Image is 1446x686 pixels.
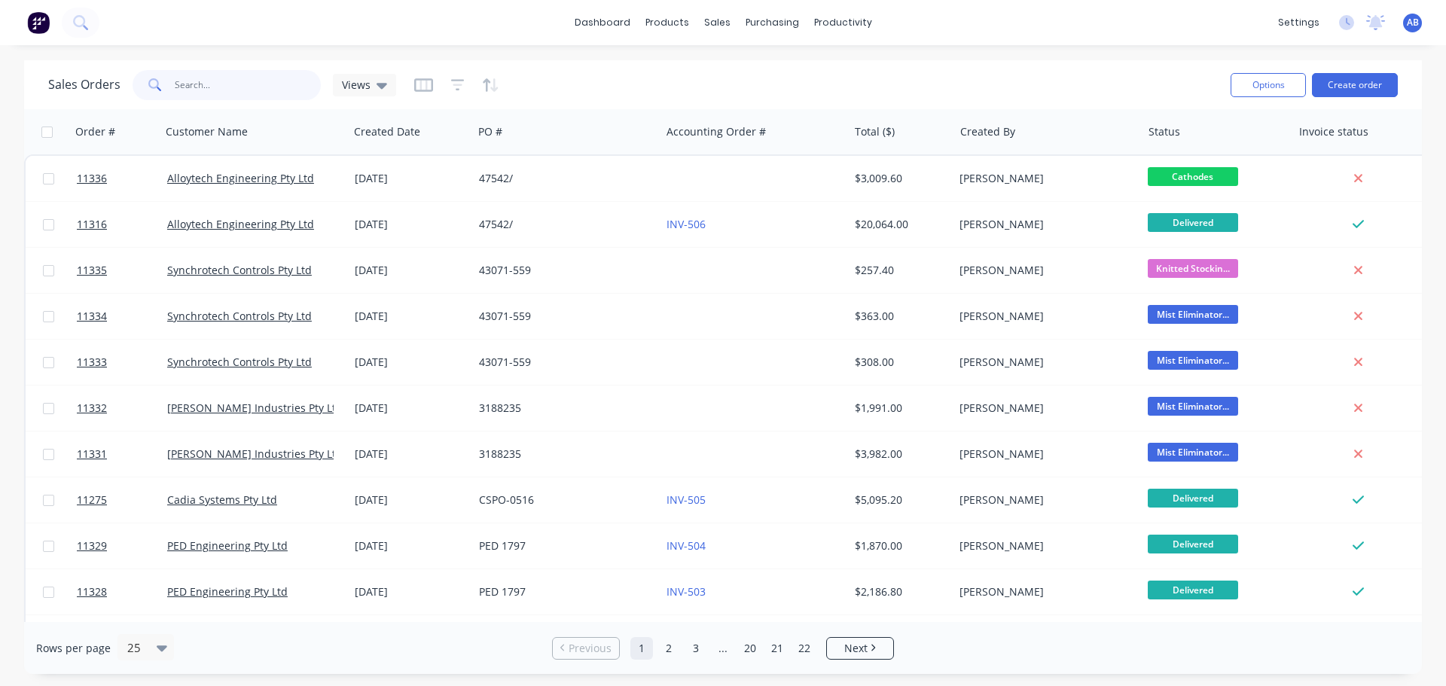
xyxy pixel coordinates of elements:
[77,523,167,569] a: 11329
[77,447,107,462] span: 11331
[478,124,502,139] div: PO #
[479,309,646,324] div: 43071-559
[354,124,420,139] div: Created Date
[77,294,167,339] a: 11334
[167,401,343,415] a: [PERSON_NAME] Industries Pty Ltd
[855,309,943,324] div: $363.00
[855,401,943,416] div: $1,991.00
[479,217,646,232] div: 47542/
[355,401,467,416] div: [DATE]
[342,77,371,93] span: Views
[1148,489,1238,508] span: Delivered
[1148,259,1238,278] span: Knitted Stockin...
[855,217,943,232] div: $20,064.00
[77,309,107,324] span: 11334
[667,124,766,139] div: Accounting Order #
[48,78,120,92] h1: Sales Orders
[739,637,761,660] a: Page 20
[667,492,706,507] a: INV-505
[167,538,288,553] a: PED Engineering Pty Ltd
[766,637,789,660] a: Page 21
[355,584,467,599] div: [DATE]
[27,11,50,34] img: Factory
[479,401,646,416] div: 3188235
[553,641,619,656] a: Previous page
[167,447,343,461] a: [PERSON_NAME] Industries Pty Ltd
[855,355,943,370] div: $308.00
[77,401,107,416] span: 11332
[855,538,943,553] div: $1,870.00
[167,309,312,323] a: Synchrotech Controls Pty Ltd
[36,641,111,656] span: Rows per page
[77,584,107,599] span: 11328
[959,584,1127,599] div: [PERSON_NAME]
[355,538,467,553] div: [DATE]
[827,641,893,656] a: Next page
[630,637,653,660] a: Page 1 is your current page
[77,569,167,614] a: 11328
[77,202,167,247] a: 11316
[712,637,734,660] a: Jump forward
[77,355,107,370] span: 11333
[959,217,1127,232] div: [PERSON_NAME]
[355,447,467,462] div: [DATE]
[77,171,107,186] span: 11336
[1148,535,1238,553] span: Delivered
[355,355,467,370] div: [DATE]
[1148,443,1238,462] span: Mist Eliminator...
[479,171,646,186] div: 47542/
[855,447,943,462] div: $3,982.00
[479,538,646,553] div: PED 1797
[959,401,1127,416] div: [PERSON_NAME]
[479,355,646,370] div: 43071-559
[77,492,107,508] span: 11275
[1299,124,1368,139] div: Invoice status
[793,637,816,660] a: Page 22
[479,447,646,462] div: 3188235
[77,615,167,660] a: 11330
[77,217,107,232] span: 11316
[77,156,167,201] a: 11336
[1407,16,1419,29] span: AB
[807,11,880,34] div: productivity
[479,584,646,599] div: PED 1797
[959,447,1127,462] div: [PERSON_NAME]
[77,477,167,523] a: 11275
[77,431,167,477] a: 11331
[167,263,312,277] a: Synchrotech Controls Pty Ltd
[855,492,943,508] div: $5,095.20
[546,637,900,660] ul: Pagination
[167,355,312,369] a: Synchrotech Controls Pty Ltd
[959,538,1127,553] div: [PERSON_NAME]
[77,386,167,431] a: 11332
[959,171,1127,186] div: [PERSON_NAME]
[77,248,167,293] a: 11335
[355,217,467,232] div: [DATE]
[959,492,1127,508] div: [PERSON_NAME]
[77,538,107,553] span: 11329
[77,263,107,278] span: 11335
[1271,11,1327,34] div: settings
[1148,351,1238,370] span: Mist Eliminator...
[167,217,314,231] a: Alloytech Engineering Pty Ltd
[667,538,706,553] a: INV-504
[1148,305,1238,324] span: Mist Eliminator...
[1148,213,1238,232] span: Delivered
[855,263,943,278] div: $257.40
[1148,581,1238,599] span: Delivered
[697,11,738,34] div: sales
[167,171,314,185] a: Alloytech Engineering Pty Ltd
[75,124,115,139] div: Order #
[960,124,1015,139] div: Created By
[959,355,1127,370] div: [PERSON_NAME]
[667,584,706,599] a: INV-503
[855,584,943,599] div: $2,186.80
[355,309,467,324] div: [DATE]
[567,11,638,34] a: dashboard
[167,492,277,507] a: Cadia Systems Pty Ltd
[1149,124,1180,139] div: Status
[738,11,807,34] div: purchasing
[77,340,167,385] a: 11333
[1312,73,1398,97] button: Create order
[479,263,646,278] div: 43071-559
